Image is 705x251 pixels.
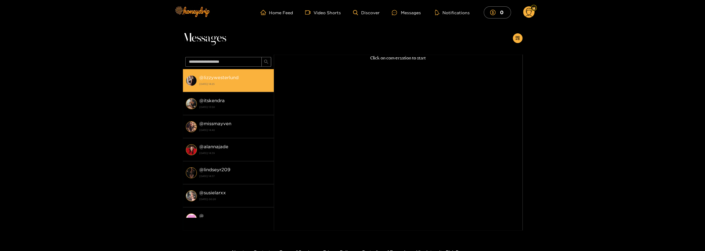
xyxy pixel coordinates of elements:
[199,173,271,179] strong: [DATE] 14:37
[490,10,499,15] span: dollar
[515,36,520,41] span: appstore-add
[186,167,197,178] img: conversation
[199,104,271,110] strong: [DATE] 13:50
[186,98,197,109] img: conversation
[199,98,225,103] strong: @ itskendra
[305,10,314,15] span: video-camera
[260,10,293,15] a: Home Feed
[513,33,522,43] button: appstore-add
[199,213,204,218] strong: @
[274,55,522,62] p: Click on conversation to start
[183,31,226,45] span: Messages
[260,10,269,15] span: home
[199,190,226,195] strong: @ susielarxx
[199,75,239,80] strong: @ lizzywesterlund
[186,213,197,224] img: conversation
[199,196,271,202] strong: [DATE] 00:28
[186,190,197,201] img: conversation
[392,9,421,16] div: Messages
[353,10,379,15] a: Discover
[264,59,268,65] span: search
[199,81,271,87] strong: [DATE] 14:25
[433,9,472,15] button: Notifications
[532,6,535,10] img: Fan Level
[199,167,230,172] strong: @ lindseyr209
[199,121,231,126] strong: @ missmayven
[499,9,505,15] mark: 0
[305,10,341,15] a: Video Shorts
[186,121,197,132] img: conversation
[186,144,197,155] img: conversation
[199,144,228,149] strong: @ alannajade
[199,127,271,133] strong: [DATE] 14:40
[199,150,271,156] strong: [DATE] 14:39
[261,57,271,67] button: search
[484,6,511,18] button: 0
[186,75,197,86] img: conversation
